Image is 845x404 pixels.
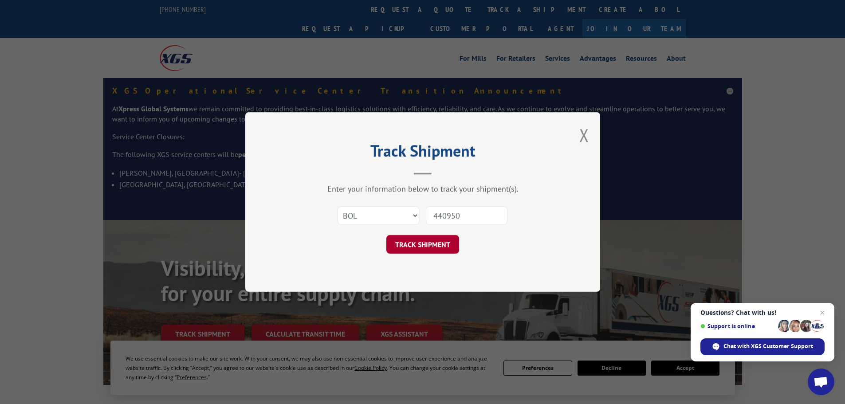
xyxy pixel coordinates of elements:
[700,323,775,329] span: Support is online
[426,206,507,225] input: Number(s)
[700,309,825,316] span: Questions? Chat with us!
[723,342,813,350] span: Chat with XGS Customer Support
[386,235,459,254] button: TRACK SHIPMENT
[290,145,556,161] h2: Track Shipment
[579,123,589,147] button: Close modal
[808,369,834,395] a: Open chat
[700,338,825,355] span: Chat with XGS Customer Support
[290,184,556,194] div: Enter your information below to track your shipment(s).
